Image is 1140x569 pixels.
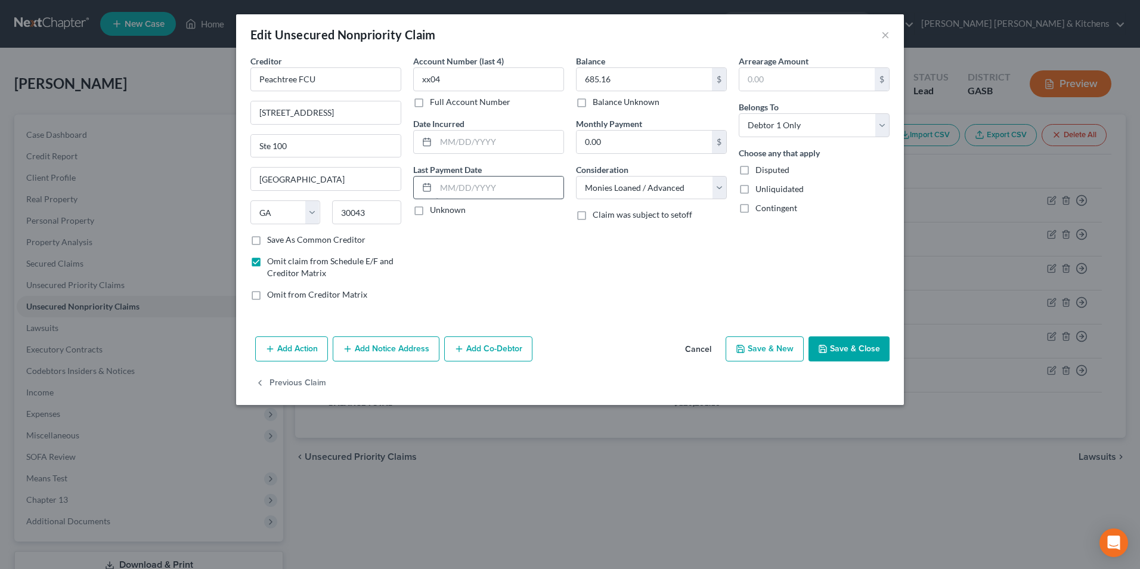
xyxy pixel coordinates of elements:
[444,336,532,361] button: Add Co-Debtor
[739,147,820,159] label: Choose any that apply
[593,96,659,108] label: Balance Unknown
[333,336,439,361] button: Add Notice Address
[430,96,510,108] label: Full Account Number
[739,55,808,67] label: Arrearage Amount
[755,203,797,213] span: Contingent
[250,56,282,66] span: Creditor
[255,336,328,361] button: Add Action
[593,209,692,219] span: Claim was subject to setoff
[413,117,464,130] label: Date Incurred
[413,67,564,91] input: XXXX
[250,67,401,91] input: Search creditor by name...
[755,165,789,175] span: Disputed
[255,371,326,396] button: Previous Claim
[413,163,482,176] label: Last Payment Date
[430,204,466,216] label: Unknown
[267,256,394,278] span: Omit claim from Schedule E/F and Creditor Matrix
[577,131,712,153] input: 0.00
[875,68,889,91] div: $
[251,135,401,157] input: Apt, Suite, etc...
[576,55,605,67] label: Balance
[267,234,365,246] label: Save As Common Creditor
[576,163,628,176] label: Consideration
[413,55,504,67] label: Account Number (last 4)
[436,177,563,199] input: MM/DD/YYYY
[712,131,726,153] div: $
[250,26,436,43] div: Edit Unsecured Nonpriority Claim
[251,168,401,190] input: Enter city...
[267,289,367,299] span: Omit from Creditor Matrix
[577,68,712,91] input: 0.00
[1099,528,1128,557] div: Open Intercom Messenger
[726,336,804,361] button: Save & New
[755,184,804,194] span: Unliquidated
[436,131,563,153] input: MM/DD/YYYY
[712,68,726,91] div: $
[881,27,890,42] button: ×
[739,68,875,91] input: 0.00
[576,117,642,130] label: Monthly Payment
[251,101,401,124] input: Enter address...
[739,102,779,112] span: Belongs To
[676,338,721,361] button: Cancel
[808,336,890,361] button: Save & Close
[332,200,402,224] input: Enter zip...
